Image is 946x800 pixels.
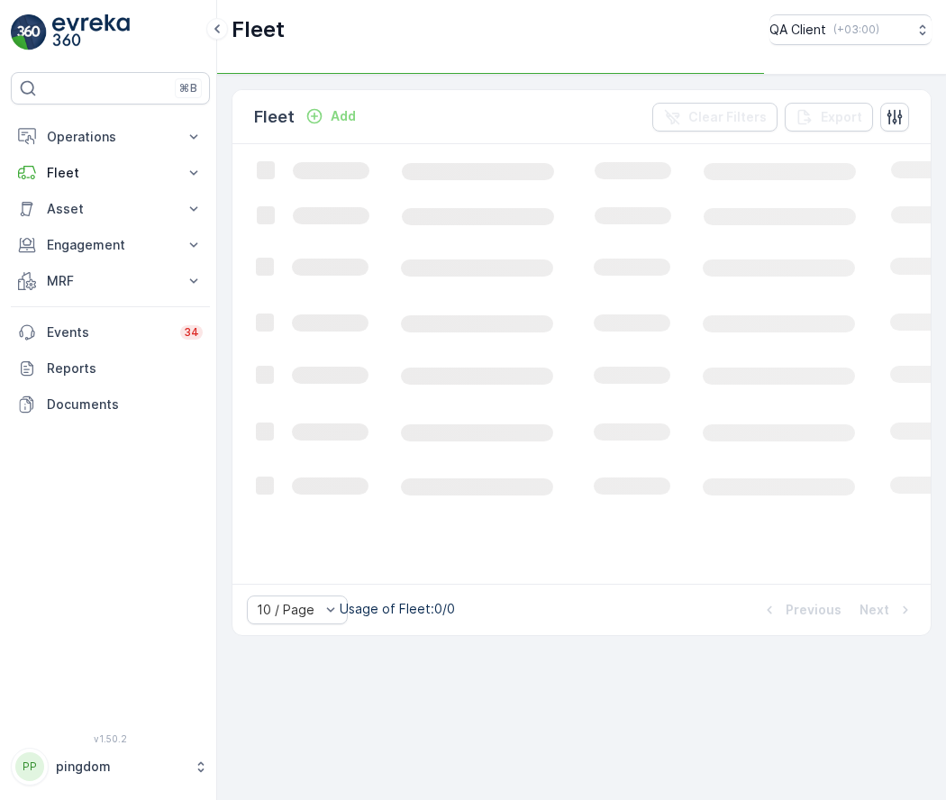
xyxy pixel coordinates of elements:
[821,108,862,126] p: Export
[860,601,889,619] p: Next
[47,395,203,414] p: Documents
[15,752,44,781] div: PP
[47,128,174,146] p: Operations
[688,108,767,126] p: Clear Filters
[47,272,174,290] p: MRF
[298,105,363,127] button: Add
[11,350,210,386] a: Reports
[833,23,879,37] p: ( +03:00 )
[11,227,210,263] button: Engagement
[47,200,174,218] p: Asset
[179,81,197,95] p: ⌘B
[11,314,210,350] a: Events34
[11,14,47,50] img: logo
[47,164,174,182] p: Fleet
[786,601,841,619] p: Previous
[47,323,169,341] p: Events
[340,600,455,618] p: Usage of Fleet : 0/0
[11,386,210,423] a: Documents
[184,325,199,340] p: 34
[11,733,210,744] span: v 1.50.2
[254,105,295,130] p: Fleet
[11,119,210,155] button: Operations
[232,15,285,44] p: Fleet
[759,599,843,621] button: Previous
[11,263,210,299] button: MRF
[52,14,130,50] img: logo_light-DOdMpM7g.png
[769,21,826,39] p: QA Client
[652,103,778,132] button: Clear Filters
[11,191,210,227] button: Asset
[11,155,210,191] button: Fleet
[56,758,185,776] p: pingdom
[785,103,873,132] button: Export
[11,748,210,786] button: PPpingdom
[47,359,203,377] p: Reports
[47,236,174,254] p: Engagement
[858,599,916,621] button: Next
[769,14,932,45] button: QA Client(+03:00)
[331,107,356,125] p: Add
